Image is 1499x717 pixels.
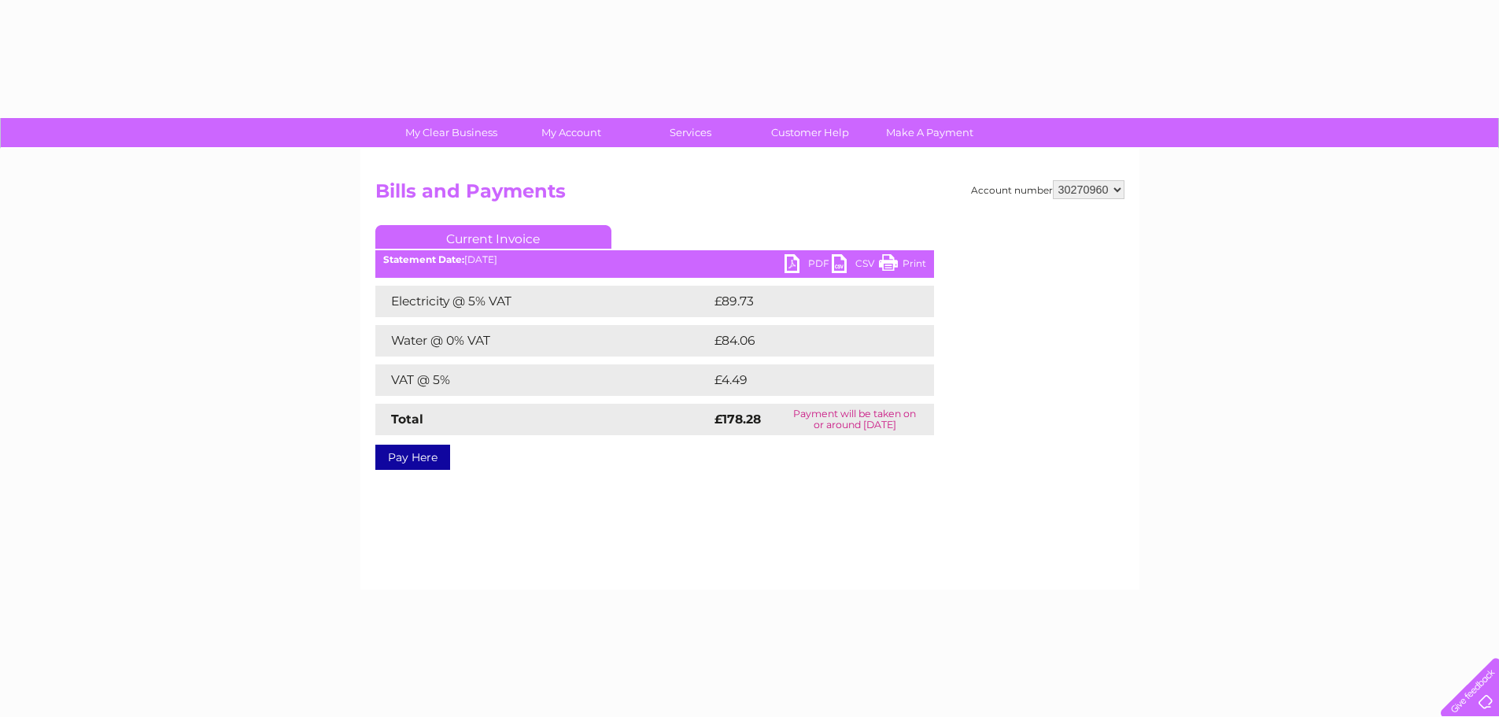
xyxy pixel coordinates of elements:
strong: Total [391,412,423,427]
a: My Account [506,118,636,147]
div: Account number [971,180,1124,199]
a: My Clear Business [386,118,516,147]
a: PDF [785,254,832,277]
td: £89.73 [711,286,902,317]
td: Electricity @ 5% VAT [375,286,711,317]
a: Pay Here [375,445,450,470]
div: [DATE] [375,254,934,265]
td: £84.06 [711,325,903,357]
a: Customer Help [745,118,875,147]
a: CSV [832,254,879,277]
td: £4.49 [711,364,898,396]
a: Current Invoice [375,225,611,249]
strong: £178.28 [714,412,761,427]
td: Payment will be taken on or around [DATE] [776,404,934,435]
td: VAT @ 5% [375,364,711,396]
a: Print [879,254,926,277]
td: Water @ 0% VAT [375,325,711,357]
a: Make A Payment [865,118,995,147]
a: Services [626,118,755,147]
b: Statement Date: [383,253,464,265]
h2: Bills and Payments [375,180,1124,210]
